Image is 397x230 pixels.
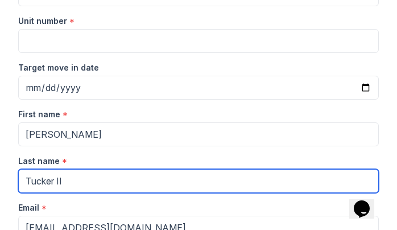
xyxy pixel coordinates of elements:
label: Last name [18,155,60,167]
label: Email [18,202,39,213]
label: First name [18,109,60,120]
label: Target move in date [18,62,99,73]
iframe: chat widget [349,184,386,219]
label: Unit number [18,15,67,27]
